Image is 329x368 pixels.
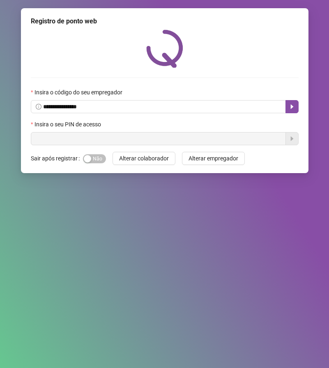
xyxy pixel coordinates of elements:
button: Alterar empregador [182,152,245,165]
span: Alterar empregador [189,154,238,163]
img: QRPoint [146,30,183,68]
div: Registro de ponto web [31,16,299,26]
label: Insira o seu PIN de acesso [31,120,106,129]
span: info-circle [36,104,41,110]
button: Alterar colaborador [113,152,175,165]
span: Alterar colaborador [119,154,169,163]
label: Sair após registrar [31,152,83,165]
label: Insira o código do seu empregador [31,88,128,97]
span: caret-right [289,103,295,110]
